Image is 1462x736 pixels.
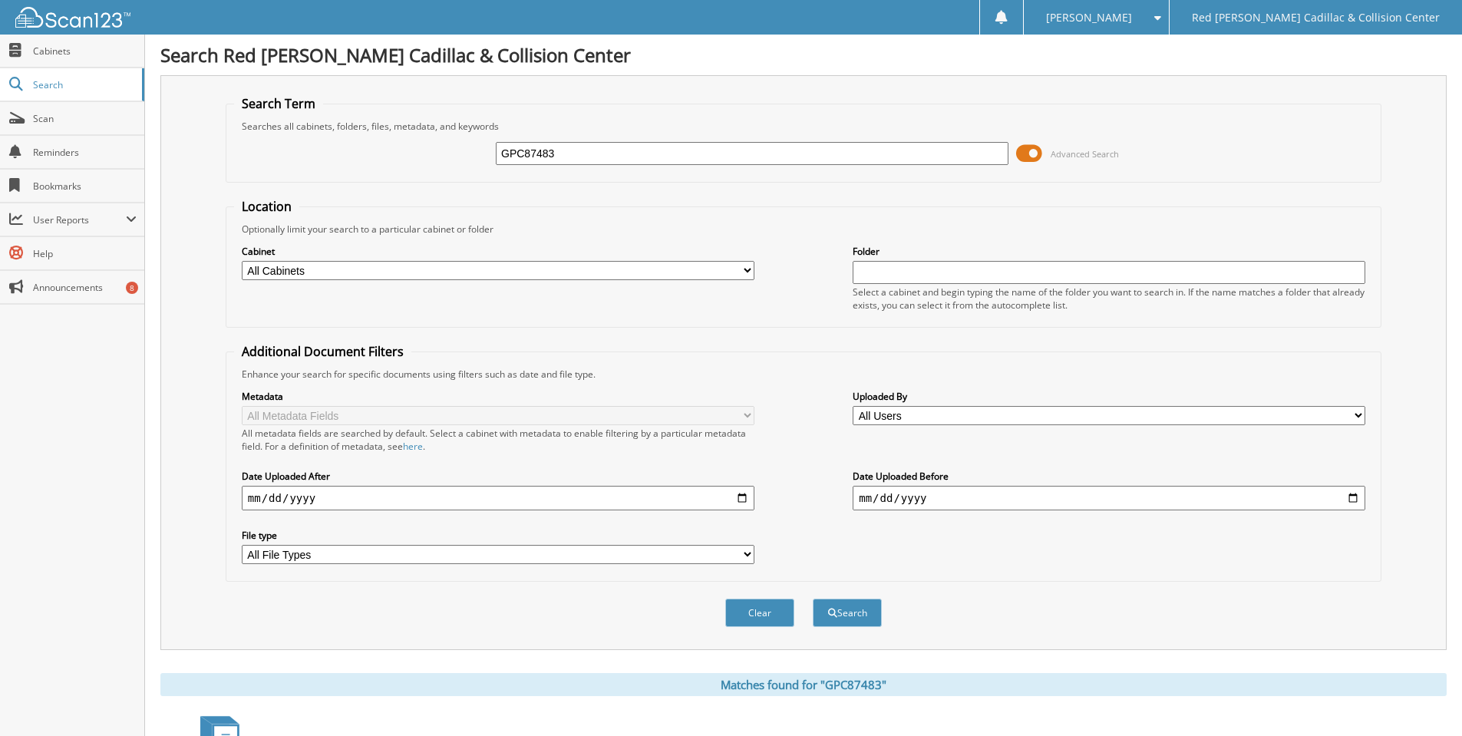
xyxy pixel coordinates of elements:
[160,42,1447,68] h1: Search Red [PERSON_NAME] Cadillac & Collision Center
[234,223,1373,236] div: Optionally limit your search to a particular cabinet or folder
[242,529,754,542] label: File type
[853,285,1365,312] div: Select a cabinet and begin typing the name of the folder you want to search in. If the name match...
[242,245,754,258] label: Cabinet
[33,112,137,125] span: Scan
[853,245,1365,258] label: Folder
[853,470,1365,483] label: Date Uploaded Before
[234,368,1373,381] div: Enhance your search for specific documents using filters such as date and file type.
[242,486,754,510] input: start
[242,427,754,453] div: All metadata fields are searched by default. Select a cabinet with metadata to enable filtering b...
[33,146,137,159] span: Reminders
[234,198,299,215] legend: Location
[126,282,138,294] div: 8
[813,599,882,627] button: Search
[1051,148,1119,160] span: Advanced Search
[242,390,754,403] label: Metadata
[725,599,794,627] button: Clear
[33,180,137,193] span: Bookmarks
[160,673,1447,696] div: Matches found for "GPC87483"
[33,45,137,58] span: Cabinets
[33,247,137,260] span: Help
[33,213,126,226] span: User Reports
[234,343,411,360] legend: Additional Document Filters
[234,120,1373,133] div: Searches all cabinets, folders, files, metadata, and keywords
[1046,13,1132,22] span: [PERSON_NAME]
[234,95,323,112] legend: Search Term
[1192,13,1440,22] span: Red [PERSON_NAME] Cadillac & Collision Center
[853,390,1365,403] label: Uploaded By
[15,7,130,28] img: scan123-logo-white.svg
[33,281,137,294] span: Announcements
[853,486,1365,510] input: end
[403,440,423,453] a: here
[33,78,134,91] span: Search
[242,470,754,483] label: Date Uploaded After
